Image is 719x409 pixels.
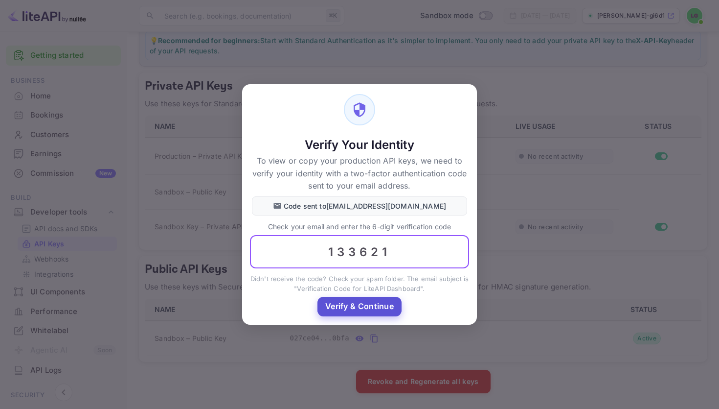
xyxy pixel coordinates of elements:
[284,201,446,211] p: Code sent to [EMAIL_ADDRESS][DOMAIN_NAME]
[250,236,469,269] input: 000000
[250,221,469,232] p: Check your email and enter the 6-digit verification code
[252,137,467,153] h5: Verify Your Identity
[317,297,402,316] button: Verify & Continue
[252,155,467,192] p: To view or copy your production API keys, we need to verify your identity with a two-factor authe...
[250,274,469,293] p: Didn't receive the code? Check your spam folder. The email subject is "Verification Code for Lite...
